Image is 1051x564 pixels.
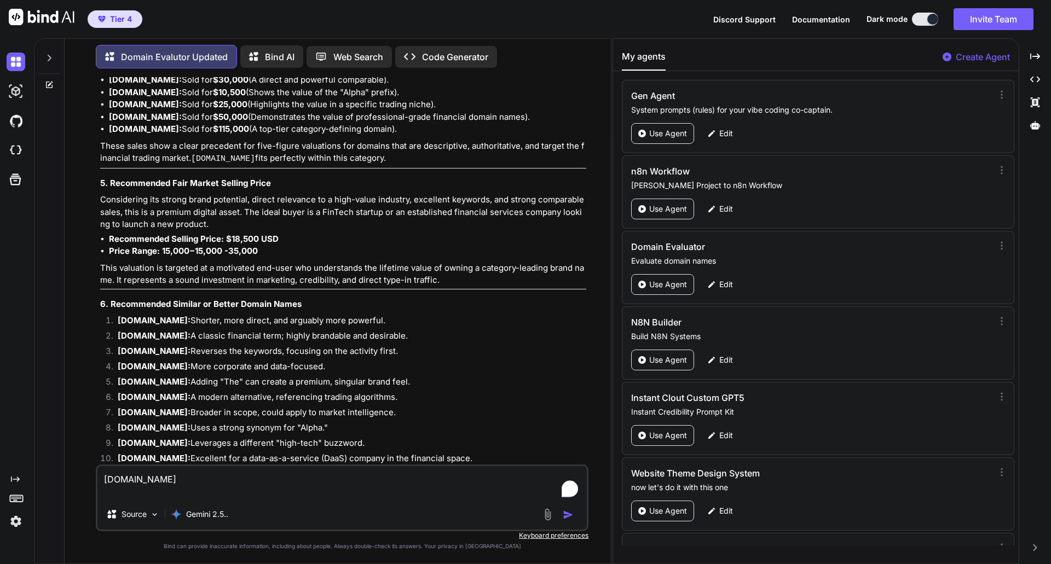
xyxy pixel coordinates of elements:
[867,14,908,25] span: Dark mode
[109,86,586,99] li: Sold for (Shows the value of the "Alpha" prefix).
[109,422,586,437] li: Uses a strong synonym for "Alpha."
[118,315,190,325] strong: [DOMAIN_NAME]:
[541,508,554,521] img: attachment
[109,111,586,124] li: Sold for (Demonstrates the value of professional-grade financial domain names).
[213,87,246,97] strong: $10,500
[109,74,182,85] strong: [DOMAIN_NAME]:
[713,14,776,25] button: Discord Support
[109,98,586,111] li: Sold for (Highlights the value in a specific trading niche).
[956,50,1010,63] p: Create Agent
[118,422,190,433] strong: [DOMAIN_NAME]:
[792,15,850,24] span: Documentation
[649,128,687,139] p: Use Agent
[213,74,249,85] strong: $30,000
[171,509,182,520] img: Gemini 2.5 Pro
[7,112,25,130] img: githubDark
[191,154,255,164] code: [DOMAIN_NAME]
[713,15,776,24] span: Discord Support
[100,140,586,166] p: These sales show a clear precedent for five-figure valuations for domains that are descriptive, a...
[792,14,850,25] button: Documentation
[109,124,182,134] strong: [DOMAIN_NAME]:
[96,542,588,550] p: Bind can provide inaccurate information, including about people. Always double-check its answers....
[96,531,588,540] p: Keyboard preferences
[719,430,733,441] p: Edit
[9,9,74,25] img: Bind AI
[189,246,195,256] mo: −
[631,104,989,115] p: System prompts (rules) for your vibe coding co-captain.
[118,330,190,341] strong: [DOMAIN_NAME]:
[162,246,258,256] strong: 35,000
[100,299,302,309] strong: 6. Recommended Similar or Better Domain Names
[109,376,586,391] li: Adding "The" can create a premium, singular brand feel.
[186,509,228,520] p: Gemini 2.5..
[109,234,224,244] strong: Recommended Selling Price:
[195,246,228,256] annotation: 15,000 -
[109,99,182,109] strong: [DOMAIN_NAME]:
[109,74,586,86] li: Sold for (A direct and powerful comparable).
[265,50,294,63] p: Bind AI
[170,246,173,256] mo: ,
[109,112,182,122] strong: [DOMAIN_NAME]:
[719,203,733,214] p: Edit
[719,279,733,290] p: Edit
[631,391,881,404] h3: Instant Clout Custom GPT5
[631,180,989,191] p: [PERSON_NAME] Project to n8n Workflow
[150,510,159,519] img: Pick Models
[100,194,586,231] p: Considering its strong brand potential, direct relevance to a high-value industry, excellent keyw...
[121,50,228,63] p: Domain Evalutor Updated
[649,279,687,290] p: Use Agent
[118,453,190,463] strong: [DOMAIN_NAME]:
[631,542,881,555] h3: Domain Evalutor Updated
[173,246,189,256] mn: 000
[98,16,106,22] img: premium
[109,345,586,361] li: Reverses the keywords, focusing on the activity first.
[100,262,586,287] p: This valuation is targeted at a motivated end-user who understands the lifetime value of owning a...
[122,509,147,520] p: Source
[631,406,989,417] p: Instant Credibility Prompt Kit
[631,316,881,329] h3: N8N Builder
[109,246,160,256] strong: Price Range:
[109,330,586,345] li: A classic financial term; highly brandable and desirable.
[213,124,249,134] strong: $115,000
[631,467,881,480] h3: Website Theme Design System
[109,87,182,97] strong: [DOMAIN_NAME]:
[162,246,170,256] mn: 15
[118,407,190,417] strong: [DOMAIN_NAME]:
[88,10,142,28] button: premiumTier 4
[118,346,190,356] strong: [DOMAIN_NAME]:
[631,89,881,102] h3: Gen Agent
[631,255,989,266] p: Evaluate domain names
[118,361,190,371] strong: [DOMAIN_NAME]:
[118,438,190,448] strong: [DOMAIN_NAME]:
[649,505,687,516] p: Use Agent
[109,123,586,136] li: Sold for (A top-tier category-defining domain).
[422,50,488,63] p: Code Generator
[622,50,666,71] button: My agents
[109,391,586,406] li: A modern alternative, referencing trading algorithms.
[100,178,271,188] strong: 5. Recommended Fair Market Selling Price
[118,376,190,387] strong: [DOMAIN_NAME]:
[333,50,383,63] p: Web Search
[7,512,25,531] img: settings
[7,53,25,71] img: darkChat
[631,165,881,178] h3: n8n Workflow
[719,128,733,139] p: Edit
[7,82,25,101] img: darkAi-studio
[109,315,586,330] li: Shorter, more direct, and arguably more powerful.
[954,8,1033,30] button: Invite Team
[631,240,881,253] h3: Domain Evaluator
[213,112,248,122] strong: $50,000
[109,361,586,376] li: More corporate and data-focused.
[719,505,733,516] p: Edit
[213,99,247,109] strong: $25,000
[97,466,587,499] textarea: To enrich screen reader interactions, please activate Accessibility in Grammarly extension settings
[109,452,586,468] li: Excellent for a data-as-a-service (DaaS) company in the financial space.
[631,482,989,493] p: now let's do it with this one
[226,234,279,244] strong: $18,500 USD
[109,437,586,452] li: Leverages a different "high-tech" buzzword.
[649,203,687,214] p: Use Agent
[7,141,25,160] img: cloudideIcon
[631,331,989,342] p: Build N8N Systems
[109,406,586,422] li: Broader in scope, could apply to market intelligence.
[719,354,733,365] p: Edit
